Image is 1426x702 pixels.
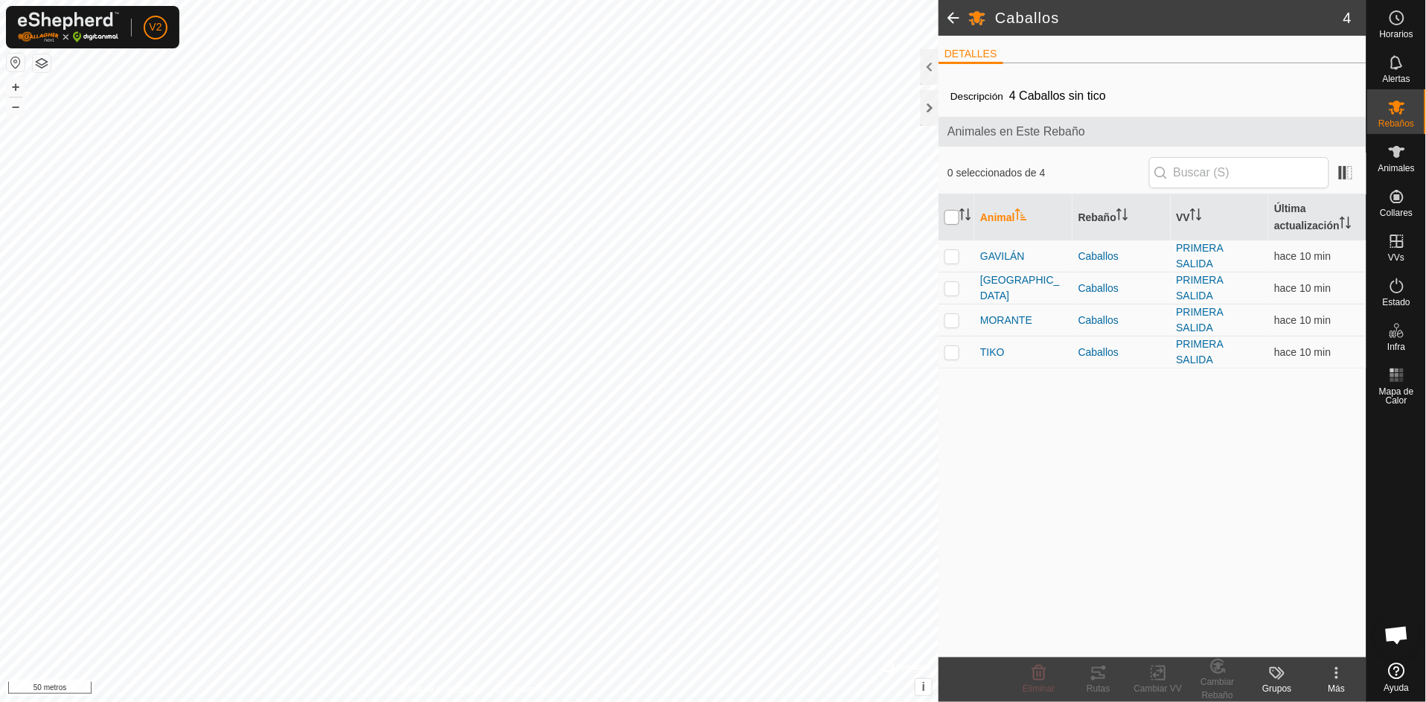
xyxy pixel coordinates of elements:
[7,54,25,71] button: Restablecer Mapa
[392,683,478,696] a: Política de Privacidad
[959,211,971,223] p-sorticon: Activar para ordenar
[1274,346,1331,358] span: 14 de octubre de 2025, 11:30
[1384,683,1410,693] font: Ayuda
[1177,306,1224,334] a: PRIMERA SALIDA
[1200,677,1234,701] font: Cambiar Rebaño
[1388,252,1404,263] font: VVs
[1078,314,1119,326] font: Caballos
[1134,683,1183,694] font: Cambiar VV
[1274,202,1340,232] font: Última actualización
[1078,346,1119,358] font: Caballos
[7,98,25,115] button: –
[1015,211,1027,223] p-sorticon: Activar para ordenar
[1375,613,1419,657] div: Chat abierto
[12,98,19,114] font: –
[1023,683,1055,694] font: Eliminar
[1383,74,1410,84] font: Alertas
[1378,163,1415,173] font: Animales
[1116,211,1128,223] p-sorticon: Activar para ordenar
[1177,211,1191,223] font: VV
[1078,211,1116,223] font: Rebaño
[1378,118,1414,129] font: Rebaños
[1262,683,1291,694] font: Grupos
[1009,89,1106,102] font: 4 Caballos sin tico
[922,680,925,693] font: i
[1274,314,1331,326] span: 14 de octubre de 2025, 11:30
[1177,274,1224,301] a: PRIMERA SALIDA
[1380,29,1413,39] font: Horarios
[944,48,997,60] font: DETALLES
[1343,10,1352,26] font: 4
[1367,657,1426,698] a: Ayuda
[980,211,1015,223] font: Animal
[392,684,478,695] font: Política de Privacidad
[980,274,1060,301] font: [GEOGRAPHIC_DATA]
[915,679,932,695] button: i
[980,250,1025,262] font: GAVILÁN
[1274,282,1331,294] span: 14 de octubre de 2025, 11:30
[12,79,20,95] font: +
[1379,386,1414,406] font: Mapa de Calor
[1078,282,1119,294] font: Caballos
[496,683,546,696] a: Contáctenos
[149,21,162,33] font: V2
[33,54,51,72] button: Capas del Mapa
[1340,219,1352,231] p-sorticon: Activar para ordenar
[1274,314,1331,326] font: hace 10 min
[1274,346,1331,358] font: hace 10 min
[1274,250,1331,262] font: hace 10 min
[1078,250,1119,262] font: Caballos
[18,12,119,42] img: Logotipo de Gallagher
[1383,297,1410,307] font: Estado
[1274,250,1331,262] span: 14 de octubre de 2025, 11:30
[1190,211,1202,223] p-sorticon: Activar para ordenar
[950,91,1003,102] font: Descripción
[496,684,546,695] font: Contáctenos
[1177,242,1224,269] a: PRIMERA SALIDA
[980,314,1032,326] font: MORANTE
[947,167,1046,179] font: 0 seleccionados de 4
[1380,208,1413,218] font: Collares
[1329,683,1346,694] font: Más
[1149,157,1329,188] input: Buscar (S)
[1087,683,1110,694] font: Rutas
[1177,338,1224,366] a: PRIMERA SALIDA
[1387,342,1405,352] font: Infra
[995,10,1060,26] font: Caballos
[1274,282,1331,294] font: hace 10 min
[980,346,1005,358] font: TIKO
[7,78,25,96] button: +
[947,125,1085,138] font: Animales en Este Rebaño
